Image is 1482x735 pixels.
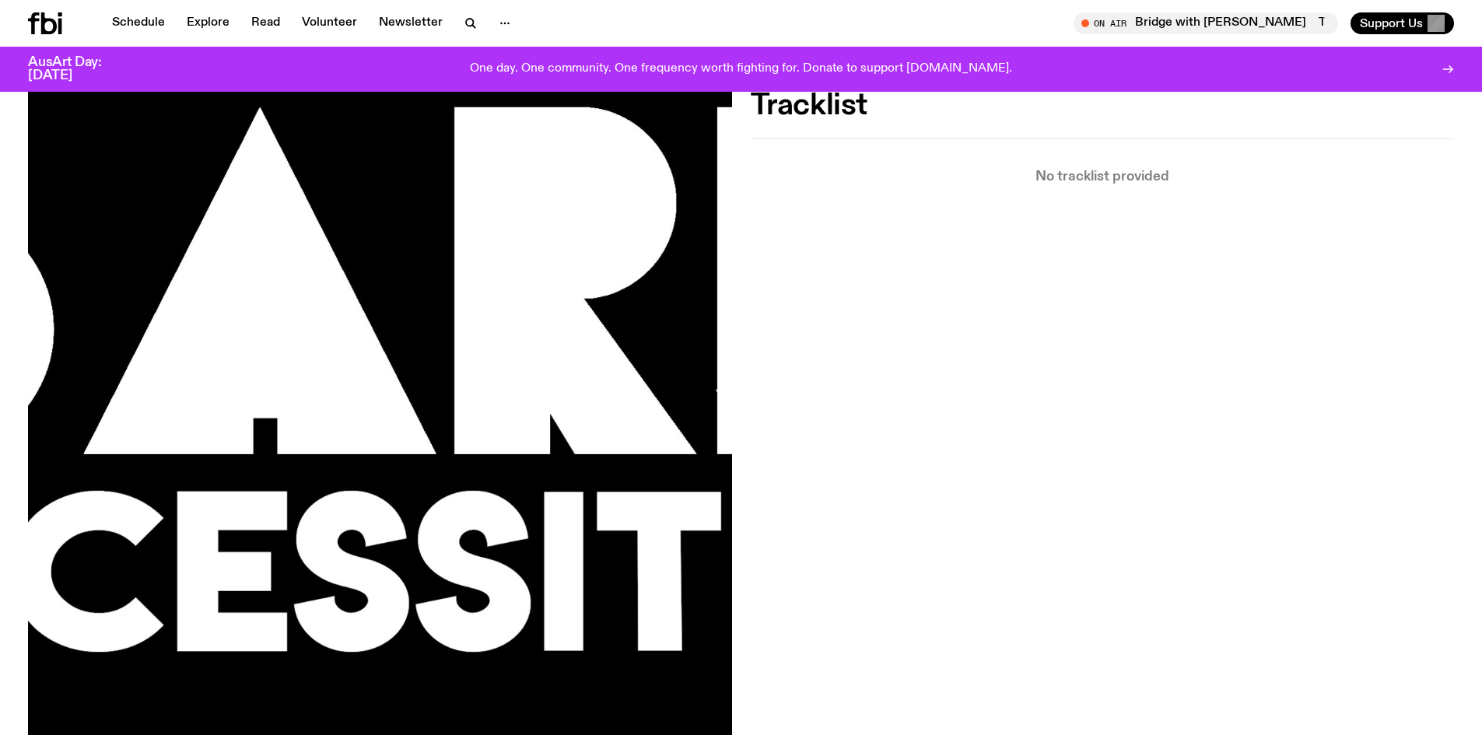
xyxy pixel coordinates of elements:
a: Schedule [103,12,174,34]
h3: AusArt Day: [DATE] [28,56,128,82]
button: Support Us [1351,12,1454,34]
h2: Tracklist [751,92,1455,120]
a: Explore [177,12,239,34]
span: Support Us [1360,16,1423,30]
a: Read [242,12,289,34]
a: Volunteer [293,12,366,34]
button: On AirThe Bridge with [PERSON_NAME]The Bridge with [PERSON_NAME] [1074,12,1338,34]
p: One day. One community. One frequency worth fighting for. Donate to support [DOMAIN_NAME]. [470,62,1012,76]
p: No tracklist provided [751,170,1455,184]
a: Newsletter [370,12,452,34]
